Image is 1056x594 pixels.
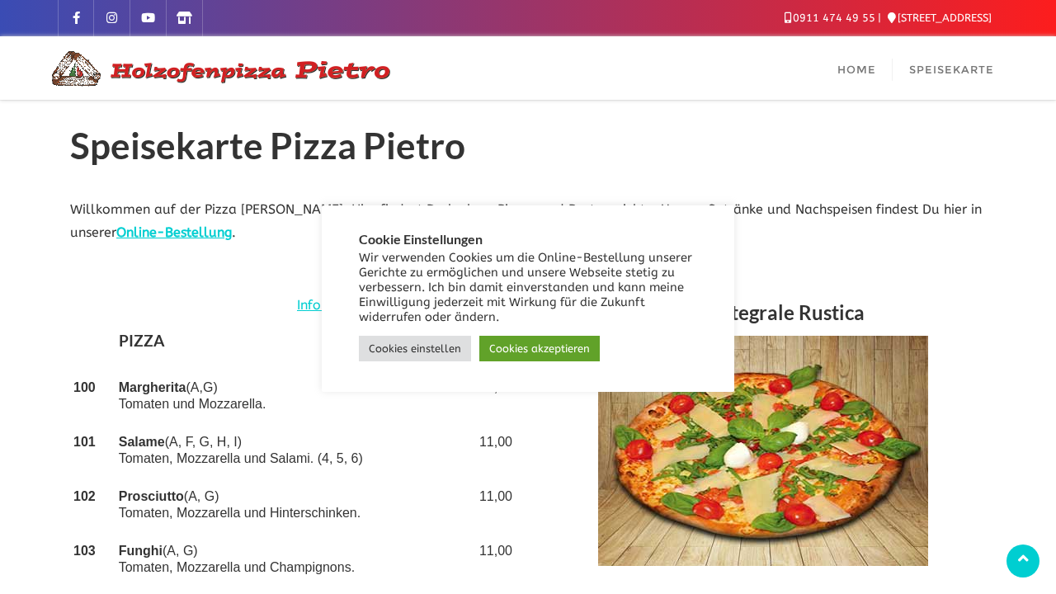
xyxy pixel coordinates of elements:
[359,232,697,247] h5: Cookie Einstellungen
[598,336,928,566] img: Speisekarte - Pizza Integrale Rustica
[359,251,697,325] div: Wir verwenden Cookies um die Online-Bestellung unserer Gerichte zu ermöglichen und unsere Webseit...
[73,380,96,394] strong: 100
[471,423,516,478] td: 11,00
[785,12,875,24] a: 0911 474 49 55
[297,294,516,318] a: Info zu Allergenen & Zusatzstoffen
[119,435,165,449] strong: Salame
[821,36,893,100] a: Home
[888,12,992,24] a: [STREET_ADDRESS]
[115,478,471,532] td: (A, G) Tomaten, Mozzarella und Hinterschinken.
[119,544,163,558] strong: Funghi
[73,544,96,558] strong: 103
[115,532,471,587] td: (A, G) Tomaten, Mozzarella und Champignons.
[70,125,986,173] h1: Speisekarte Pizza Pietro
[45,49,392,88] img: Logo
[893,36,1011,100] a: Speisekarte
[471,532,516,587] td: 11,00
[119,380,186,394] strong: Margherita
[70,198,986,246] p: Willkommen auf der Pizza [PERSON_NAME]. Hier findest Du leckere Pizzen und Pastagerichte. Unsere ...
[471,478,516,532] td: 11,00
[115,423,471,478] td: (A, F, G, H, I) Tomaten, Mozzarella und Salami. (4, 5, 6)
[73,435,96,449] strong: 101
[540,294,986,336] h3: Pizza Integrale Rustica
[359,336,471,361] a: Cookies einstellen
[119,328,468,358] h4: PIZZA
[115,369,471,423] td: (A,G) Tomaten und Mozzarella.
[909,63,994,76] span: Speisekarte
[119,489,184,503] strong: Prosciutto
[479,336,600,361] a: Cookies akzeptieren
[73,489,96,503] strong: 102
[837,63,876,76] span: Home
[471,369,516,423] td: 9,00
[116,224,232,240] a: Online-Bestellung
